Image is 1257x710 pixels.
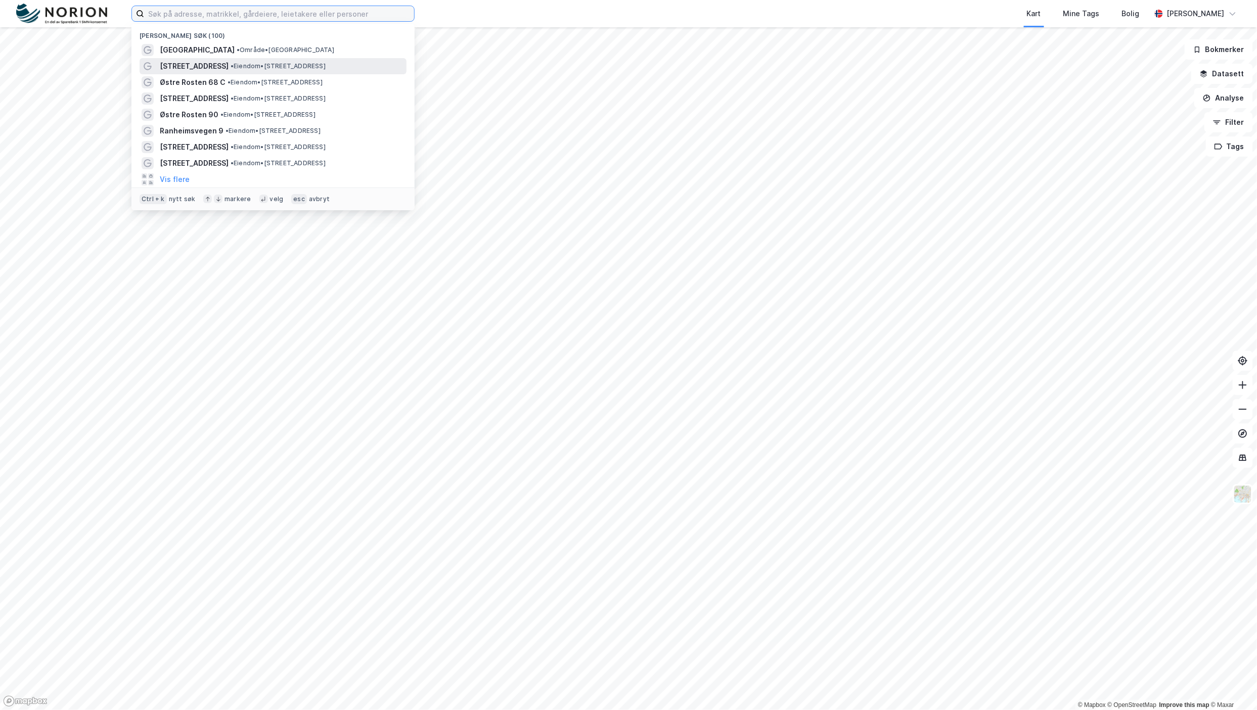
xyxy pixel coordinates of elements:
[1167,8,1225,20] div: [PERSON_NAME]
[231,143,234,151] span: •
[225,195,251,203] div: markere
[231,94,326,103] span: Eiendom • [STREET_ADDRESS]
[231,143,326,151] span: Eiendom • [STREET_ADDRESS]
[226,127,321,135] span: Eiendom • [STREET_ADDRESS]
[144,6,414,21] input: Søk på adresse, matrikkel, gårdeiere, leietakere eller personer
[1078,701,1106,708] a: Mapbox
[160,76,226,88] span: Østre Rosten 68 C
[226,127,229,134] span: •
[231,159,234,167] span: •
[1206,136,1253,157] button: Tags
[1206,661,1257,710] div: Kontrollprogram for chat
[1108,701,1157,708] a: OpenStreetMap
[169,195,196,203] div: nytt søk
[160,141,229,153] span: [STREET_ADDRESS]
[1206,661,1257,710] iframe: Chat Widget
[220,111,316,119] span: Eiendom • [STREET_ADDRESS]
[291,194,307,204] div: esc
[1063,8,1100,20] div: Mine Tags
[220,111,223,118] span: •
[16,4,107,24] img: norion-logo.80e7a08dc31c2e691866.png
[160,173,190,185] button: Vis flere
[1027,8,1041,20] div: Kart
[160,157,229,169] span: [STREET_ADDRESS]
[231,62,234,70] span: •
[1194,88,1253,108] button: Analyse
[160,125,223,137] span: Ranheimsvegen 9
[231,62,326,70] span: Eiendom • [STREET_ADDRESS]
[237,46,240,54] span: •
[160,109,218,121] span: Østre Rosten 90
[1122,8,1140,20] div: Bolig
[1185,39,1253,60] button: Bokmerker
[3,695,48,707] a: Mapbox homepage
[131,24,415,42] div: [PERSON_NAME] søk (100)
[160,92,229,105] span: [STREET_ADDRESS]
[228,78,231,86] span: •
[231,159,326,167] span: Eiendom • [STREET_ADDRESS]
[309,195,330,203] div: avbryt
[140,194,167,204] div: Ctrl + k
[228,78,323,86] span: Eiendom • [STREET_ADDRESS]
[1204,112,1253,132] button: Filter
[270,195,284,203] div: velg
[1159,701,1209,708] a: Improve this map
[160,60,229,72] span: [STREET_ADDRESS]
[231,94,234,102] span: •
[237,46,334,54] span: Område • [GEOGRAPHIC_DATA]
[1191,64,1253,84] button: Datasett
[1233,485,1252,504] img: Z
[160,44,235,56] span: [GEOGRAPHIC_DATA]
